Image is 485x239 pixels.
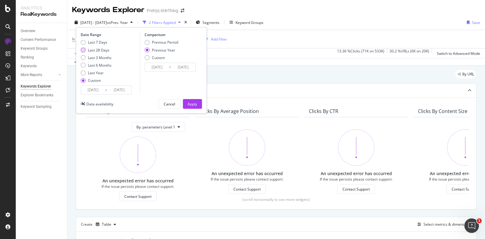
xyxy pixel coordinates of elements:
[200,108,259,114] div: Clicks By Average Position
[418,108,467,114] div: Clicks By Content Size
[21,45,48,52] div: Keyword Groups
[21,11,62,18] div: RealKeywords
[152,48,175,53] div: Previous Year
[229,129,265,166] img: 370bne1z.png
[464,18,480,27] button: Save
[21,37,56,43] div: Content Performance
[21,92,53,98] div: Explorer Bookmarks
[21,92,63,98] a: Explorer Bookmarks
[81,63,112,68] div: Last 6 Months
[81,48,112,53] div: Last 28 Days
[171,63,195,71] input: End Date
[21,28,35,34] div: Overview
[102,178,174,184] div: An unexpected error has occurred
[88,70,104,75] div: Last Year
[86,101,113,107] div: Data availability
[21,72,57,78] a: More Reports
[321,171,392,177] div: An unexpected error has occurred
[102,184,174,189] div: If the issue persists please contact support.
[81,55,112,60] div: Last 3 Months
[136,124,175,130] span: By: parameters Level 1
[21,5,62,11] div: Analytics
[81,86,105,94] input: Start Date
[21,63,37,69] div: Keywords
[447,129,483,166] img: 370bne1z.png
[88,55,112,60] div: Last 3 Months
[102,223,111,226] div: Table
[21,83,63,90] a: Keywords Explorer
[21,72,42,78] div: More Reports
[462,72,474,76] span: By URL
[183,99,202,109] button: Apply
[212,171,283,177] div: An unexpected error has occurred
[423,222,471,227] div: Select metrics & dimensions
[211,37,227,42] div: Add Filter
[131,122,185,132] button: By: parameters Level 1
[181,8,184,13] div: arrow-right-arrow-left
[147,8,178,14] div: PrettyLittleThing
[21,28,63,34] a: Overview
[88,40,107,45] div: Last 7 Days
[233,187,261,192] div: Contact Support
[124,194,152,199] div: Contact Support
[227,18,266,27] button: Keyword Groups
[455,70,477,78] div: legacy label
[21,104,63,110] a: Keyword Sampling
[21,54,63,61] a: Ranking
[149,20,176,25] div: 2 Filters Applied
[464,218,479,233] iframe: Intercom live chat
[72,48,90,58] button: Apply
[83,197,469,202] div: (scroll horizontally to see more widgets)
[447,184,484,194] button: Contact Support
[188,101,197,107] div: Apply
[159,99,180,109] button: Cancel
[107,20,128,25] span: vs Prev. Year
[140,18,183,27] button: 2 Filters Applied
[21,54,34,61] div: Ranking
[145,63,169,71] input: Start Date
[390,48,429,58] div: 30.2 % URLs ( 6K on 20K )
[203,35,227,43] button: Add Filter
[107,86,131,94] input: End Date
[337,48,384,58] div: 13.36 % Clicks ( 71K on 533K )
[472,20,480,25] div: Save
[415,221,471,228] button: Select metrics & dimensions
[152,55,165,60] div: Custom
[152,40,178,45] div: Previous Period
[228,184,266,194] button: Contact Support
[193,18,222,27] button: Segments
[145,55,178,60] div: Custom
[145,32,197,37] div: Comparison
[120,137,156,173] img: 370bne1z.png
[437,51,480,56] div: Switch to Advanced Mode
[21,104,52,110] div: Keyword Sampling
[21,83,51,90] div: Keywords Explorer
[21,63,63,69] a: Keywords
[434,48,480,58] button: Switch to Advanced Mode
[88,63,112,68] div: Last 6 Months
[81,220,119,229] div: Create
[202,20,219,25] span: Segments
[88,48,109,53] div: Last 28 Days
[320,177,393,182] div: If the issue persists please contact support.
[119,191,157,201] button: Contact Support
[145,48,178,53] div: Previous Year
[452,187,479,192] div: Contact Support
[343,187,370,192] div: Contact Support
[211,177,283,182] div: If the issue persists please contact support.
[81,32,138,37] div: Date Range
[236,20,263,25] div: Keyword Groups
[72,5,144,15] div: Keywords Explorer
[164,101,175,107] div: Cancel
[337,184,375,194] button: Contact Support
[477,218,482,223] span: 1
[80,20,107,25] span: [DATE] - [DATE]
[21,37,63,43] a: Content Performance
[93,220,119,229] button: Table
[88,78,101,83] div: Custom
[338,129,374,166] img: 370bne1z.png
[81,70,112,75] div: Last Year
[81,78,112,83] div: Custom
[81,40,112,45] div: Last 7 Days
[72,36,90,41] span: Is Branded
